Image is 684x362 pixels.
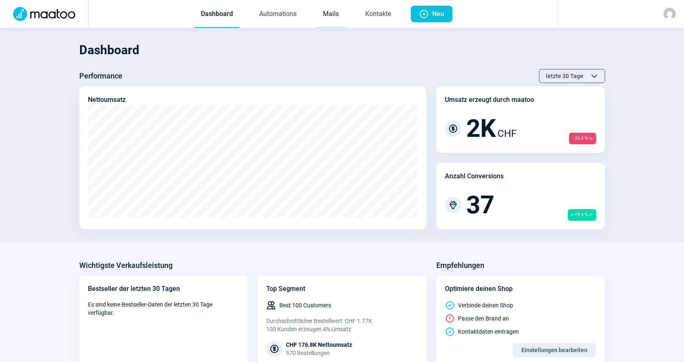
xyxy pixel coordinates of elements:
a: Dashboard [194,1,240,28]
span: Verbinde deinen Shop [458,301,513,309]
span: Passe den Brand an [458,314,509,323]
button: Neu [411,6,452,22]
h3: Empfehlungen [436,259,484,272]
span: Einstellungen bearbeiten [521,344,587,357]
div: Umsatz erzeugt durch maatoo [445,95,534,105]
h3: Wichtigste Verkaufsleistung [79,259,173,272]
a: Automations [253,1,303,28]
div: CHF 176.8K Nettoumsatz [286,341,352,349]
span: Neu [432,6,444,22]
button: Einstellungen bearbeiten [513,343,596,357]
span: - 25.4 % [569,133,596,144]
div: Nettoumsatz [88,95,126,105]
div: Durchschnittlicher Bestellwert: CHF 1.77K 100 Kunden erzeugen 4% Umsatz [266,317,418,333]
div: Bestseller der letzten 30 Tagen [88,284,240,294]
div: Anzahl Conversions [445,171,504,181]
span: CHF [497,126,516,141]
div: 570 Bestellungen [286,349,352,357]
img: Logo [8,7,80,21]
span: Best 100 Customers [279,301,331,309]
span: letzte 30 Tage [546,69,583,83]
h1: Dashboard [79,36,605,64]
span: Kontaktdaten eintragen [458,327,519,336]
span: Es sind keine Bestseller-Daten der letzten 30 Tage verfügbar. [88,300,240,317]
img: avatar [663,8,676,20]
div: Optimiere deinen Shop [445,284,596,294]
span: 2K [466,116,496,141]
h3: Performance [79,69,122,83]
a: Mails [316,1,345,28]
div: Top Segment [266,284,418,294]
span: + 19.4 % [568,209,596,221]
a: Kontakte [359,1,398,28]
span: 37 [466,193,494,217]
